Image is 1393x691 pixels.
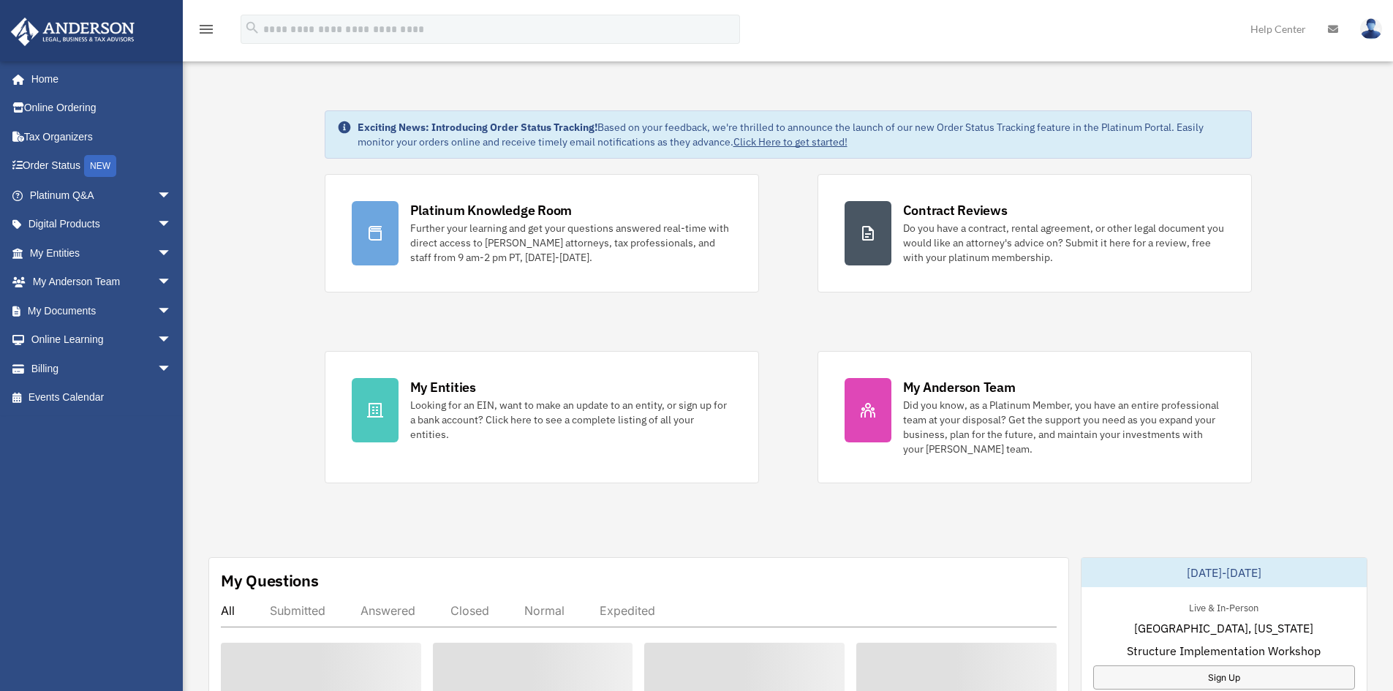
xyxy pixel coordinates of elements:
[10,64,186,94] a: Home
[221,570,319,592] div: My Questions
[221,603,235,618] div: All
[1127,642,1321,660] span: Structure Implementation Workshop
[157,325,186,355] span: arrow_drop_down
[733,135,847,148] a: Click Here to get started!
[157,296,186,326] span: arrow_drop_down
[157,268,186,298] span: arrow_drop_down
[270,603,325,618] div: Submitted
[410,378,476,396] div: My Entities
[157,238,186,268] span: arrow_drop_down
[84,155,116,177] div: NEW
[358,121,597,134] strong: Exciting News: Introducing Order Status Tracking!
[410,398,732,442] div: Looking for an EIN, want to make an update to an entity, or sign up for a bank account? Click her...
[10,181,194,210] a: Platinum Q&Aarrow_drop_down
[1177,599,1270,614] div: Live & In-Person
[10,354,194,383] a: Billingarrow_drop_down
[903,201,1008,219] div: Contract Reviews
[244,20,260,36] i: search
[600,603,655,618] div: Expedited
[360,603,415,618] div: Answered
[450,603,489,618] div: Closed
[10,238,194,268] a: My Entitiesarrow_drop_down
[197,20,215,38] i: menu
[903,378,1016,396] div: My Anderson Team
[10,296,194,325] a: My Documentsarrow_drop_down
[325,351,759,483] a: My Entities Looking for an EIN, want to make an update to an entity, or sign up for a bank accoun...
[410,201,573,219] div: Platinum Knowledge Room
[325,174,759,292] a: Platinum Knowledge Room Further your learning and get your questions answered real-time with dire...
[1360,18,1382,39] img: User Pic
[197,26,215,38] a: menu
[10,122,194,151] a: Tax Organizers
[10,94,194,123] a: Online Ordering
[10,325,194,355] a: Online Learningarrow_drop_down
[10,268,194,297] a: My Anderson Teamarrow_drop_down
[157,354,186,384] span: arrow_drop_down
[10,151,194,181] a: Order StatusNEW
[10,210,194,239] a: Digital Productsarrow_drop_down
[410,221,732,265] div: Further your learning and get your questions answered real-time with direct access to [PERSON_NAM...
[157,181,186,211] span: arrow_drop_down
[1093,665,1355,690] a: Sign Up
[358,120,1239,149] div: Based on your feedback, we're thrilled to announce the launch of our new Order Status Tracking fe...
[10,383,194,412] a: Events Calendar
[157,210,186,240] span: arrow_drop_down
[903,221,1225,265] div: Do you have a contract, rental agreement, or other legal document you would like an attorney's ad...
[1134,619,1313,637] span: [GEOGRAPHIC_DATA], [US_STATE]
[818,351,1252,483] a: My Anderson Team Did you know, as a Platinum Member, you have an entire professional team at your...
[818,174,1252,292] a: Contract Reviews Do you have a contract, rental agreement, or other legal document you would like...
[1081,558,1367,587] div: [DATE]-[DATE]
[524,603,565,618] div: Normal
[903,398,1225,456] div: Did you know, as a Platinum Member, you have an entire professional team at your disposal? Get th...
[7,18,139,46] img: Anderson Advisors Platinum Portal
